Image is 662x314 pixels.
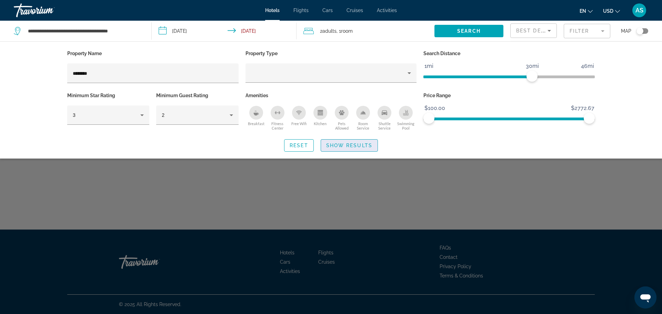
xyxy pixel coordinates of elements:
[457,28,481,34] span: Search
[67,49,239,58] p: Property Name
[423,75,595,77] ngx-slider: ngx-slider
[634,286,656,308] iframe: Button to launch messaging window
[423,118,595,119] ngx-slider: ngx-slider
[580,6,593,16] button: Change language
[603,6,620,16] button: Change currency
[631,28,648,34] button: Toggle map
[635,7,643,14] span: AS
[297,21,434,41] button: Travelers: 2 adults, 0 children
[290,143,308,148] span: Reset
[434,25,503,37] button: Search
[14,1,83,19] a: Travorium
[580,61,595,71] span: 46mi
[423,91,595,100] p: Price Range
[352,105,374,131] button: Room Service
[395,105,417,131] button: Swimming Pool
[564,23,610,39] button: Filter
[245,49,417,58] p: Property Type
[525,61,540,71] span: 30mi
[423,61,434,71] span: 1mi
[337,26,353,36] span: , 1
[265,8,280,13] a: Hotels
[291,121,307,126] span: Free Wifi
[423,49,595,58] p: Search Distance
[321,139,378,152] button: Show Results
[310,105,331,131] button: Kitchen
[245,105,267,131] button: Breakfast
[284,139,314,152] button: Reset
[352,121,374,130] span: Room Service
[293,8,309,13] a: Flights
[395,121,417,130] span: Swimming Pool
[526,71,538,82] span: ngx-slider
[322,8,333,13] a: Cars
[314,121,327,126] span: Kitchen
[245,91,417,100] p: Amenities
[374,121,395,130] span: Shuttle Service
[162,112,164,118] span: 2
[331,105,352,131] button: Pets Allowed
[516,27,551,35] mat-select: Sort by
[341,28,353,34] span: Room
[320,26,337,36] span: 2
[374,105,395,131] button: Shuttle Service
[67,91,149,100] p: Minimum Star Rating
[152,21,297,41] button: Check-in date: Oct 2, 2025 Check-out date: Oct 5, 2025
[267,121,288,130] span: Fitness Center
[516,28,552,33] span: Best Deals
[267,105,288,131] button: Fitness Center
[347,8,363,13] a: Cruises
[326,143,372,148] span: Show Results
[423,113,434,124] span: ngx-slider
[630,3,648,18] button: User Menu
[621,26,631,36] span: Map
[248,121,264,126] span: Breakfast
[64,49,598,132] div: Hotel Filters
[377,8,397,13] a: Activities
[603,8,613,14] span: USD
[322,28,337,34] span: Adults
[156,91,238,100] p: Minimum Guest Rating
[580,8,586,14] span: en
[584,113,595,124] span: ngx-slider-max
[423,103,446,113] span: $100.00
[251,69,411,77] mat-select: Property type
[288,105,310,131] button: Free Wifi
[570,103,595,113] span: $2772.67
[331,121,352,130] span: Pets Allowed
[73,112,76,118] span: 3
